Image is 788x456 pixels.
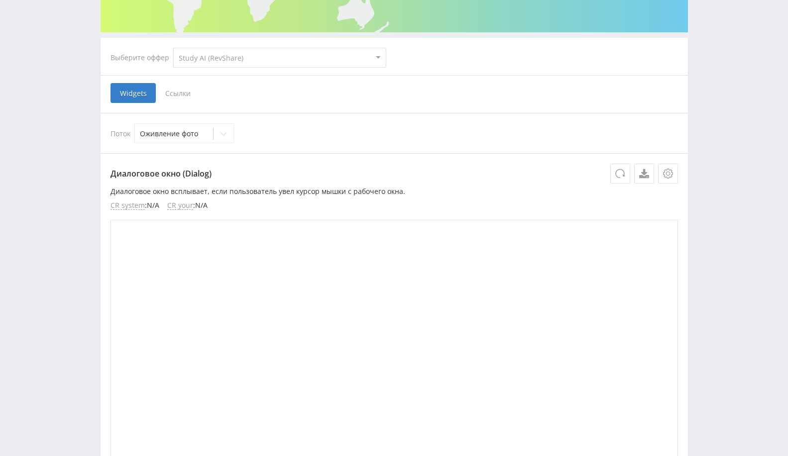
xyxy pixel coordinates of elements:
a: Скачать [634,164,654,183]
span: Widgets [111,83,156,103]
span: Ссылки [156,83,200,103]
div: Поток [111,123,678,143]
span: CR system [111,201,145,210]
span: CR your [167,201,193,210]
p: Диалоговое окно (Dialog) [111,164,678,183]
li: : N/A [111,201,159,210]
button: Обновить [610,164,630,183]
button: Настройки [658,164,678,183]
li: : N/A [167,201,208,210]
p: Диалоговое окно всплывает, если пользователь увел курсор мышки с рабочего окна. [111,187,678,195]
div: Выберите оффер [111,54,173,62]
